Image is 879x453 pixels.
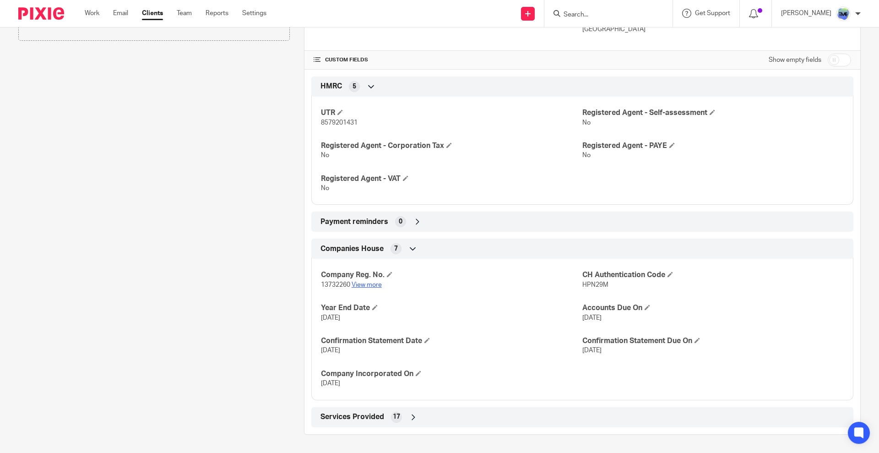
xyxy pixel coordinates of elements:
[582,303,844,313] h4: Accounts Due On
[177,9,192,18] a: Team
[695,10,730,16] span: Get Support
[582,347,602,354] span: [DATE]
[582,270,844,280] h4: CH Authentication Code
[321,303,582,313] h4: Year End Date
[113,9,128,18] a: Email
[321,369,582,379] h4: Company Incorporated On
[582,120,591,126] span: No
[769,55,821,65] label: Show empty fields
[321,185,329,191] span: No
[393,412,400,421] span: 17
[836,6,851,21] img: FINAL%20LOGO%20FOR%20TME.png
[353,82,356,91] span: 5
[321,120,358,126] span: 8579201431
[242,9,266,18] a: Settings
[321,347,340,354] span: [DATE]
[563,11,645,19] input: Search
[582,141,844,151] h4: Registered Agent - PAYE
[206,9,228,18] a: Reports
[321,282,350,288] span: 13732260
[582,152,591,158] span: No
[320,82,342,91] span: HMRC
[582,108,844,118] h4: Registered Agent - Self-assessment
[321,270,582,280] h4: Company Reg. No.
[582,336,844,346] h4: Confirmation Statement Due On
[142,9,163,18] a: Clients
[320,217,388,227] span: Payment reminders
[582,315,602,321] span: [DATE]
[321,152,329,158] span: No
[85,9,99,18] a: Work
[352,282,382,288] a: View more
[18,7,64,20] img: Pixie
[399,217,402,226] span: 0
[321,141,582,151] h4: Registered Agent - Corporation Tax
[321,108,582,118] h4: UTR
[321,174,582,184] h4: Registered Agent - VAT
[320,412,384,422] span: Services Provided
[321,315,340,321] span: [DATE]
[321,336,582,346] h4: Confirmation Statement Date
[321,380,340,387] span: [DATE]
[781,9,831,18] p: [PERSON_NAME]
[320,244,384,254] span: Companies House
[582,25,851,34] p: [GEOGRAPHIC_DATA]
[394,244,398,253] span: 7
[582,282,608,288] span: HPN29M
[314,56,582,64] h4: CUSTOM FIELDS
